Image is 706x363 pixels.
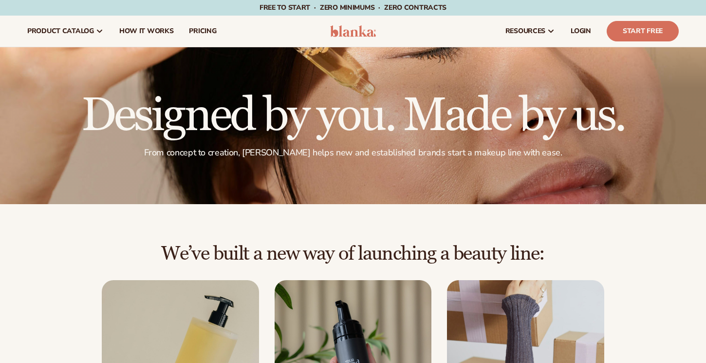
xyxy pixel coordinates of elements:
[607,21,679,41] a: Start Free
[189,27,216,35] span: pricing
[181,16,224,47] a: pricing
[505,27,545,35] span: resources
[19,16,111,47] a: product catalog
[498,16,563,47] a: resources
[260,3,446,12] span: Free to start · ZERO minimums · ZERO contracts
[119,27,174,35] span: How It Works
[27,27,94,35] span: product catalog
[81,93,625,139] h1: Designed by you. Made by us.
[571,27,591,35] span: LOGIN
[563,16,599,47] a: LOGIN
[27,243,679,265] h2: We’ve built a new way of launching a beauty line:
[330,25,376,37] img: logo
[81,147,625,158] p: From concept to creation, [PERSON_NAME] helps new and established brands start a makeup line with...
[111,16,182,47] a: How It Works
